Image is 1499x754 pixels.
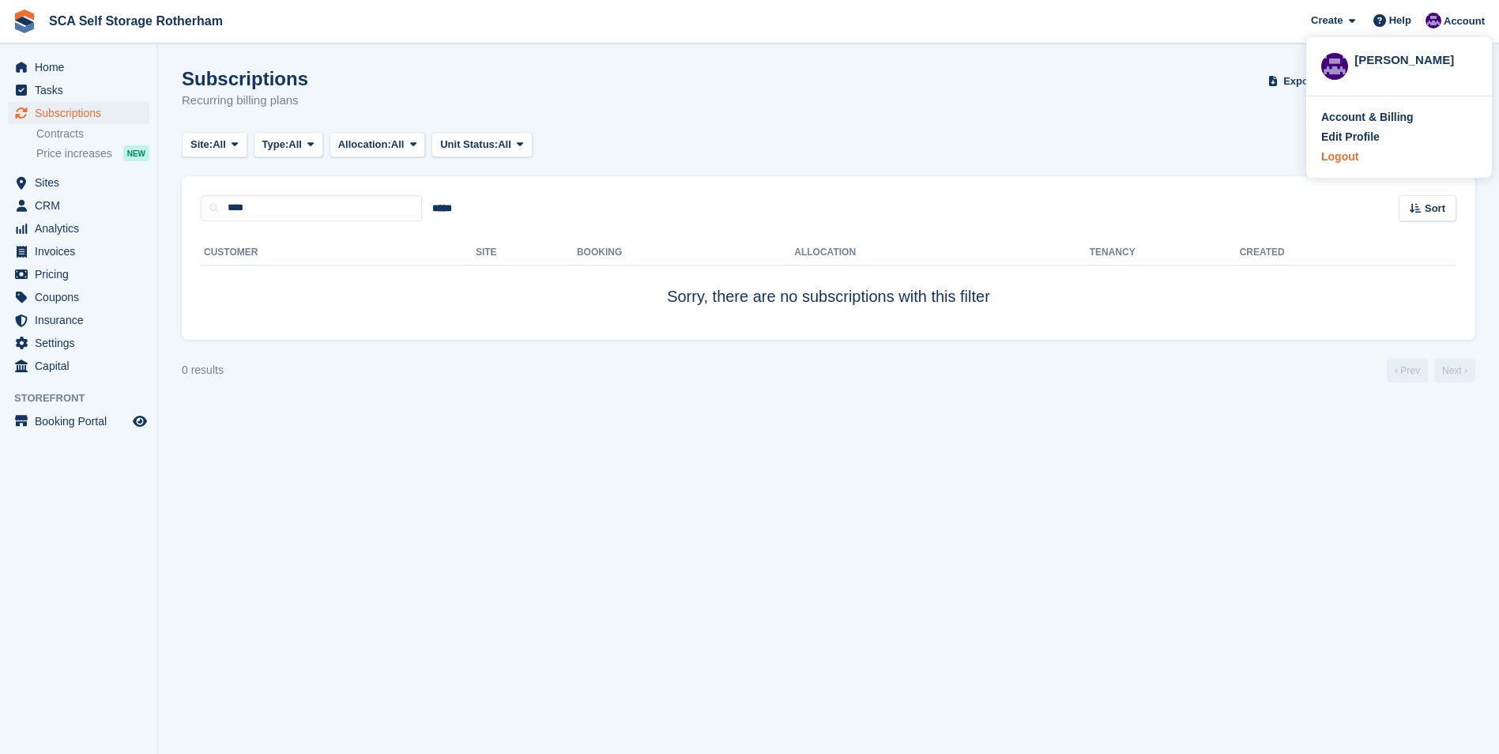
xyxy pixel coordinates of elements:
div: NEW [123,145,149,161]
div: Edit Profile [1321,129,1380,145]
a: menu [8,355,149,377]
a: Preview store [130,412,149,431]
span: Home [35,56,130,78]
a: menu [8,410,149,432]
a: menu [8,172,149,194]
p: Recurring billing plans [182,92,308,110]
button: Site: All [182,132,247,158]
span: All [288,137,302,153]
span: Analytics [35,217,130,239]
a: menu [8,79,149,101]
span: All [213,137,226,153]
nav: Page [1384,359,1478,383]
span: Pricing [35,263,130,285]
span: Storefront [14,390,157,406]
span: Account [1444,13,1485,29]
span: All [498,137,511,153]
th: Created [1240,240,1456,266]
a: menu [8,263,149,285]
a: Logout [1321,149,1477,165]
span: Sorry, there are no subscriptions with this filter [667,288,990,305]
span: Type: [262,137,289,153]
th: Site [476,240,577,266]
span: Invoices [35,240,130,262]
a: Edit Profile [1321,129,1477,145]
span: All [391,137,405,153]
span: Capital [35,355,130,377]
button: Export [1265,68,1335,94]
button: Allocation: All [330,132,426,158]
button: Type: All [254,132,323,158]
a: Account & Billing [1321,109,1477,126]
button: Unit Status: All [431,132,532,158]
span: Sites [35,172,130,194]
span: Sort [1425,201,1445,217]
th: Allocation [794,240,1089,266]
span: Booking Portal [35,410,130,432]
a: menu [8,332,149,354]
div: 0 results [182,362,224,379]
a: menu [8,56,149,78]
a: SCA Self Storage Rotherham [43,8,229,34]
h1: Subscriptions [182,68,308,89]
span: Settings [35,332,130,354]
a: Next [1434,359,1475,383]
span: Export [1283,74,1316,89]
span: Tasks [35,79,130,101]
span: Unit Status: [440,137,498,153]
a: Previous [1387,359,1428,383]
span: CRM [35,194,130,217]
a: menu [8,217,149,239]
div: Logout [1321,149,1358,165]
th: Tenancy [1090,240,1145,266]
img: Kelly Neesham [1321,53,1348,80]
th: Booking [577,240,794,266]
a: menu [8,194,149,217]
a: menu [8,240,149,262]
a: Contracts [36,126,149,141]
span: Help [1389,13,1411,28]
span: Insurance [35,309,130,331]
span: Create [1311,13,1343,28]
span: Price increases [36,146,112,161]
a: menu [8,102,149,124]
th: Customer [201,240,476,266]
img: Kelly Neesham [1426,13,1441,28]
img: stora-icon-8386f47178a22dfd0bd8f6a31ec36ba5ce8667c1dd55bd0f319d3a0aa187defe.svg [13,9,36,33]
a: Price increases NEW [36,145,149,162]
div: [PERSON_NAME] [1354,51,1477,66]
span: Allocation: [338,137,391,153]
span: Subscriptions [35,102,130,124]
a: menu [8,286,149,308]
span: Site: [190,137,213,153]
a: menu [8,309,149,331]
span: Coupons [35,286,130,308]
div: Account & Billing [1321,109,1414,126]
